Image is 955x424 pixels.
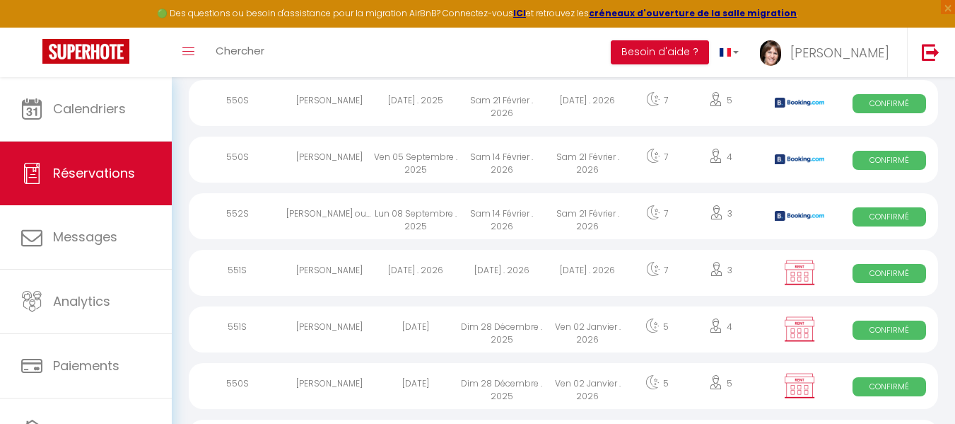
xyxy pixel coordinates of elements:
[216,43,264,58] span: Chercher
[53,357,119,374] span: Paiements
[749,28,907,77] a: ... [PERSON_NAME]
[53,164,135,182] span: Réservations
[760,40,781,66] img: ...
[53,228,117,246] span: Messages
[205,28,275,77] a: Chercher
[611,40,709,64] button: Besoin d'aide ?
[11,6,54,48] button: Ouvrir le widget de chat LiveChat
[42,39,129,64] img: Super Booking
[513,7,526,19] a: ICI
[589,7,797,19] a: créneaux d'ouverture de la salle migration
[53,100,126,118] span: Calendriers
[790,44,889,62] span: [PERSON_NAME]
[922,43,939,61] img: logout
[53,292,110,310] span: Analytics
